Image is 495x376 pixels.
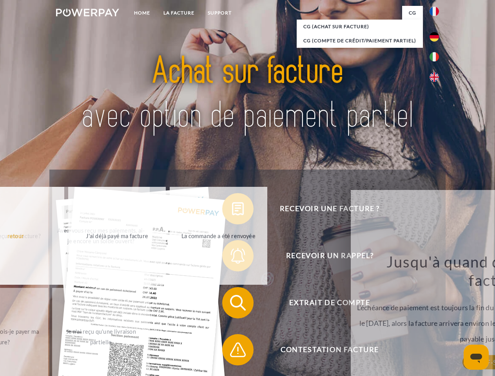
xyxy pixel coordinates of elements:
a: Support [201,6,238,20]
button: Extrait de compte [222,287,426,318]
a: Home [127,6,157,20]
a: CG (Compte de crédit/paiement partiel) [297,34,423,48]
a: CG (achat sur facture) [297,20,423,34]
img: de [430,32,439,42]
div: Je n'ai reçu qu'une livraison partielle [57,326,145,347]
a: LA FACTURE [157,6,201,20]
span: Extrait de compte [234,287,426,318]
button: Recevoir un rappel? [222,240,426,271]
img: fr [430,7,439,16]
img: logo-powerpay-white.svg [56,9,119,16]
div: La commande a été renvoyée [174,230,263,241]
img: en [430,72,439,82]
div: J'ai déjà payé ma facture [73,230,161,241]
button: Recevoir une facture ? [222,193,426,224]
span: Recevoir une facture ? [234,193,426,224]
img: it [430,52,439,61]
button: Contestation Facture [222,334,426,365]
img: qb_search.svg [228,293,248,313]
span: Contestation Facture [234,334,426,365]
a: CG [402,6,423,20]
span: Recevoir un rappel? [234,240,426,271]
img: qb_warning.svg [228,340,248,360]
iframe: Bouton de lancement de la fenêtre de messagerie [464,345,489,370]
img: title-powerpay_fr.svg [75,38,420,150]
